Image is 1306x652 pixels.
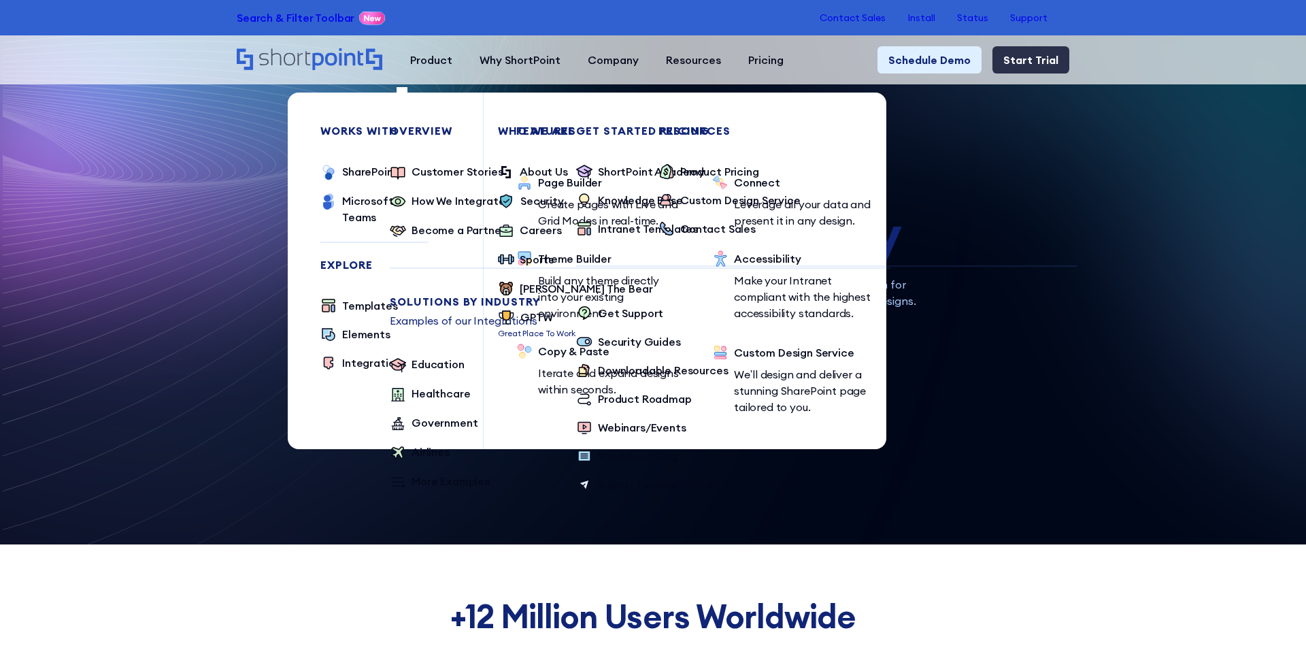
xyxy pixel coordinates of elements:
[498,280,652,298] a: [PERSON_NAME] The Bear
[498,309,575,327] a: GPTW
[992,46,1069,74] a: Start Trial
[598,192,683,208] div: Knowledge Base
[390,414,478,433] a: Government
[598,163,705,180] div: ShortPoint Academy
[520,280,652,297] div: [PERSON_NAME] The Bear
[342,163,398,180] div: SharePoint
[658,192,801,210] a: Custom Design Service
[320,297,398,315] a: Templates
[390,473,490,491] a: More Examples
[576,419,686,437] a: Webinars/Events
[320,163,398,182] a: SharePoint
[666,52,721,68] div: Resources
[576,448,678,466] a: ShortPoint Blog
[397,46,466,74] a: Product
[237,152,1069,260] h1: SharePoint Design has never been
[520,163,568,180] div: About Us
[598,305,663,321] div: Get Support
[1010,12,1048,23] a: Support
[520,193,564,209] div: Security
[390,222,505,240] a: Become a Partner
[576,125,1077,136] div: Get Started Resources
[390,125,890,136] div: Overview
[576,333,681,351] a: Security Guides
[658,163,759,181] a: Product Pricing
[480,52,560,68] div: Why ShortPoint
[576,305,663,323] a: Get Support
[680,192,801,208] div: Custom Design Service
[520,222,562,238] div: Careers
[820,12,886,23] a: Contact Sales
[412,444,450,460] div: Airlines
[390,444,450,462] a: Airlines
[877,46,982,74] a: Schedule Demo
[957,12,988,23] a: Status
[652,46,735,74] a: Resources
[576,476,723,494] a: Submit Feature Request
[498,222,562,240] a: Careers
[598,476,723,493] div: Submit Feature Request
[390,312,890,329] p: Examples of our Integrations
[412,356,465,372] div: Education
[658,125,1159,136] div: pricing
[748,52,784,68] div: Pricing
[576,163,705,181] a: ShortPoint Academy
[576,221,698,238] a: Intranet Templates
[412,473,490,489] div: More Examples
[320,326,390,344] a: Elements
[598,391,692,407] div: Product Roadmap
[588,52,639,68] div: Company
[237,48,383,71] a: Home
[598,419,686,436] div: Webinars/Events
[598,448,678,464] div: ShortPoint Blog
[342,326,390,342] div: Elements
[598,362,728,378] div: Downloadable Resources
[390,193,505,211] a: How We Integrate
[412,414,478,431] div: Government
[576,391,692,408] a: Product Roadmap
[390,385,470,404] a: Healthcare
[598,221,698,237] div: Intranet Templates
[498,163,568,182] a: About Us
[680,163,759,180] div: Product Pricing
[320,355,406,372] a: Integrations
[574,46,652,74] a: Company
[320,125,429,136] div: works with
[598,333,681,350] div: Security Guides
[237,10,354,26] a: Search & Filter Toolbar
[498,125,999,136] div: Who we are
[576,192,683,210] a: Knowledge Base
[520,309,552,325] div: GPTW
[320,259,429,270] div: Explore
[498,251,554,270] a: Sports
[390,163,503,182] a: Customer Stories
[390,356,465,374] a: Education
[412,385,470,402] div: Healthcare
[390,296,890,307] div: Solutions by Industry
[907,12,935,23] a: Install
[658,221,756,238] a: Contact Sales
[342,297,398,314] div: Templates
[320,193,429,225] a: Microsoft Teams
[342,355,406,371] div: Integrations
[680,221,756,237] div: Contact Sales
[412,193,505,209] div: How We Integrate
[576,362,728,380] a: Downloadable Resources
[412,222,505,238] div: Become a Partner
[218,599,1088,635] h2: +12 Million Users Worldwide
[342,193,429,225] div: Microsoft Teams
[412,163,503,180] div: Customer Stories
[410,52,452,68] div: Product
[466,46,574,74] a: Why ShortPoint
[498,193,564,211] a: Security
[735,46,797,74] a: Pricing
[498,327,575,340] p: Great Place To Work
[520,251,554,267] div: Sports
